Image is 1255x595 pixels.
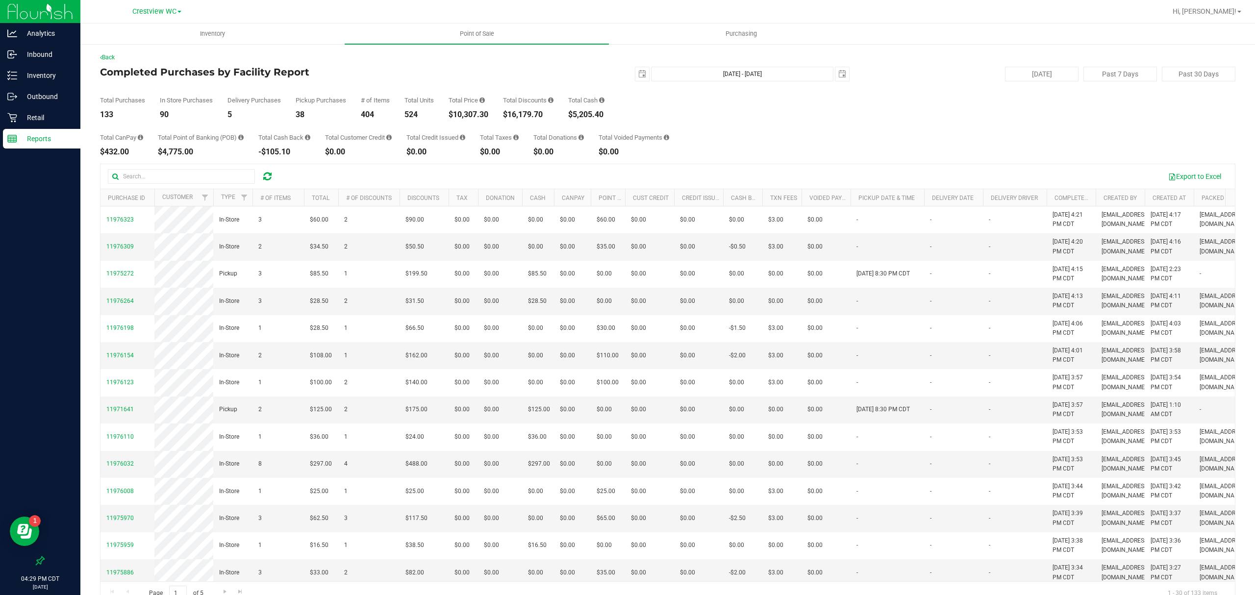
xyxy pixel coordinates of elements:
[991,195,1038,201] a: Delivery Driver
[454,242,470,251] span: $0.00
[344,323,348,333] span: 1
[989,323,990,333] span: -
[305,134,310,141] i: Sum of the cash-back amounts from rounded-up electronic payments for all purchases in the date ra...
[807,269,823,278] span: $0.00
[680,269,695,278] span: $0.00
[17,70,76,81] p: Inventory
[454,323,470,333] span: $0.00
[345,24,609,44] a: Point of Sale
[1151,237,1188,256] span: [DATE] 4:16 PM CDT
[597,323,615,333] span: $30.00
[1102,400,1149,419] span: [EMAIL_ADDRESS][DOMAIN_NAME]
[405,242,424,251] span: $50.50
[405,405,427,414] span: $175.00
[533,134,584,141] div: Total Donations
[106,515,134,521] span: 11975970
[106,433,134,440] span: 11976110
[503,111,553,119] div: $16,179.70
[1102,427,1149,446] span: [EMAIL_ADDRESS][DOMAIN_NAME]
[10,517,39,546] iframe: Resource center
[1173,7,1236,15] span: Hi, [PERSON_NAME]!
[258,269,262,278] span: 3
[160,111,213,119] div: 90
[219,323,239,333] span: In-Store
[106,569,134,576] span: 11975886
[454,378,470,387] span: $0.00
[405,323,424,333] span: $66.50
[631,405,646,414] span: $0.00
[484,242,499,251] span: $0.00
[503,97,553,103] div: Total Discounts
[106,216,134,223] span: 11976323
[631,297,646,306] span: $0.00
[770,195,797,201] a: Txn Fees
[344,269,348,278] span: 1
[17,27,76,39] p: Analytics
[106,297,134,304] span: 11976264
[219,297,239,306] span: In-Store
[1102,265,1149,283] span: [EMAIL_ADDRESS][DOMAIN_NAME]
[768,269,783,278] span: $0.00
[258,215,262,224] span: 3
[454,297,470,306] span: $0.00
[1102,210,1149,229] span: [EMAIL_ADDRESS][DOMAIN_NAME]
[768,351,783,360] span: $3.00
[405,378,427,387] span: $140.00
[597,215,615,224] span: $60.00
[560,297,575,306] span: $0.00
[856,297,858,306] span: -
[1053,265,1090,283] span: [DATE] 4:15 PM CDT
[406,148,465,156] div: $0.00
[480,148,519,156] div: $0.00
[858,195,915,201] a: Pickup Date & Time
[80,24,345,44] a: Inventory
[310,297,328,306] span: $28.50
[1200,373,1247,392] span: [EMAIL_ADDRESS][DOMAIN_NAME]
[631,215,646,224] span: $0.00
[989,351,990,360] span: -
[460,134,465,141] i: Sum of all account credit issued for all refunds from returned purchases in the date range.
[1053,292,1090,310] span: [DATE] 4:13 PM CDT
[106,324,134,331] span: 11976198
[548,97,553,103] i: Sum of the discount values applied to the all purchases in the date range.
[682,195,723,201] a: Credit Issued
[729,297,744,306] span: $0.00
[405,269,427,278] span: $199.50
[856,405,910,414] span: [DATE] 8:30 PM CDT
[528,242,543,251] span: $0.00
[1151,400,1188,419] span: [DATE] 1:10 AM CDT
[405,297,424,306] span: $31.50
[1104,195,1137,201] a: Created By
[731,195,763,201] a: Cash Back
[1054,195,1097,201] a: Completed At
[238,134,244,141] i: Sum of the successful, non-voided point-of-banking payment transactions, both via payment termina...
[680,242,695,251] span: $0.00
[484,351,499,360] span: $0.00
[807,215,823,224] span: $0.00
[479,97,485,103] i: Sum of the total prices of all purchases in the date range.
[562,195,584,201] a: CanPay
[106,406,134,413] span: 11971641
[513,134,519,141] i: Sum of the total taxes for all purchases in the date range.
[930,269,931,278] span: -
[597,297,612,306] span: $0.00
[729,378,744,387] span: $0.00
[456,195,468,201] a: Tax
[560,351,575,360] span: $0.00
[1083,67,1157,81] button: Past 7 Days
[1151,346,1188,365] span: [DATE] 3:58 PM CDT
[258,405,262,414] span: 2
[1102,319,1149,338] span: [EMAIL_ADDRESS][DOMAIN_NAME]
[1162,67,1235,81] button: Past 30 Days
[454,269,470,278] span: $0.00
[528,405,550,414] span: $125.00
[7,71,17,80] inline-svg: Inventory
[856,378,858,387] span: -
[162,194,193,200] a: Customer
[310,215,328,224] span: $60.00
[1151,210,1188,229] span: [DATE] 4:17 PM CDT
[484,323,499,333] span: $0.00
[609,24,873,44] a: Purchasing
[344,351,348,360] span: 1
[258,351,262,360] span: 2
